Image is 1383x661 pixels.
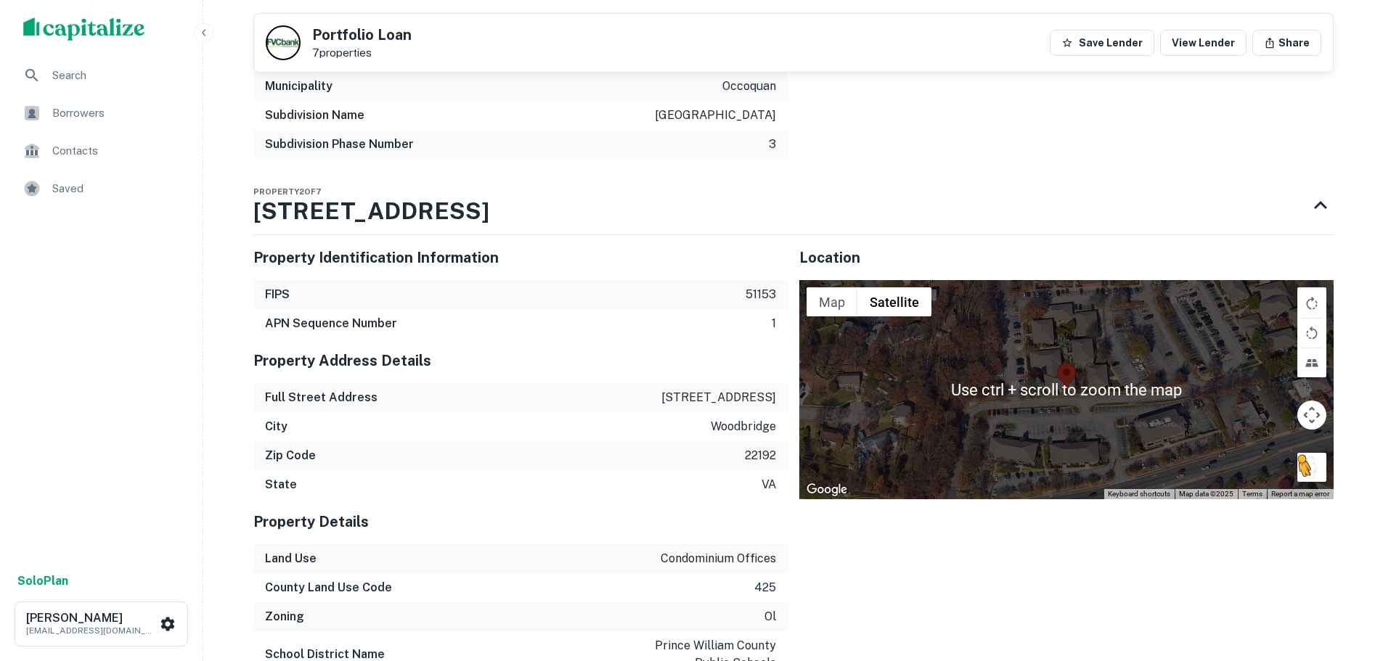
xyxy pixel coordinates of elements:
span: Property 2 of 7 [253,187,322,196]
span: Saved [52,180,182,197]
a: Open this area in Google Maps (opens a new window) [803,480,851,499]
h6: Subdivision Name [265,107,364,124]
a: Contacts [12,134,191,168]
button: Map camera controls [1297,401,1326,430]
h6: County Land Use Code [265,579,392,596]
button: Show street map [807,287,857,316]
button: Rotate map counterclockwise [1297,319,1326,348]
button: Toggle fullscreen view [1297,287,1326,316]
h6: Zip Code [265,447,316,464]
a: Saved [12,171,191,206]
p: [GEOGRAPHIC_DATA] [655,107,776,124]
a: Terms (opens in new tab) [1242,490,1262,498]
h6: Municipality [265,78,333,95]
iframe: Chat Widget [1310,545,1383,615]
p: [EMAIL_ADDRESS][DOMAIN_NAME] [26,624,157,637]
a: Search [12,58,191,93]
p: va [762,476,776,493]
p: woodbridge [711,418,776,435]
p: 51153 [746,286,776,303]
h5: Property Identification Information [253,247,788,268]
h6: APN Sequence Number [265,315,397,332]
span: Search [52,67,182,84]
button: Show satellite imagery [857,287,931,316]
h6: Land Use [265,550,317,567]
p: 1 [772,315,776,332]
h6: Subdivision Phase Number [265,136,414,153]
img: Google [803,480,851,499]
p: 22192 [745,447,776,464]
span: Map data ©2025 [1179,490,1233,498]
a: View Lender [1160,30,1247,56]
button: [PERSON_NAME][EMAIL_ADDRESS][DOMAIN_NAME] [15,602,188,646]
h6: FIPS [265,286,290,303]
h5: Location [799,247,1334,268]
span: Contacts [52,142,182,160]
h5: Property Address Details [253,350,788,371]
a: Report a map error [1271,490,1329,498]
span: Borrowers [52,104,182,122]
button: Rotate map clockwise [1297,289,1326,318]
a: Borrowers [12,96,191,131]
button: Keyboard shortcuts [1108,489,1170,499]
div: Property2of7[STREET_ADDRESS] [253,176,1334,234]
h6: Full Street Address [265,389,378,406]
button: Share [1252,30,1321,56]
button: Tilt map [1297,348,1326,377]
h6: State [265,476,297,493]
p: 425 [754,579,776,596]
h5: Property Details [253,511,788,533]
a: SoloPlan [17,572,68,590]
p: condominium offices [661,550,776,567]
h3: [STREET_ADDRESS] [253,194,489,229]
h6: Zoning [265,608,304,625]
p: 7 properties [312,46,412,59]
button: Save Lender [1050,30,1154,56]
button: Drag Pegman onto the map to open Street View [1297,453,1326,482]
strong: Solo Plan [17,574,68,588]
h6: [PERSON_NAME] [26,612,157,624]
p: ol [764,608,776,625]
p: occoquan [722,78,776,95]
h5: Portfolio Loan [312,28,412,42]
p: 3 [769,136,776,153]
img: capitalize-logo.png [23,17,145,41]
p: [STREET_ADDRESS] [661,389,776,406]
h6: City [265,418,287,435]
